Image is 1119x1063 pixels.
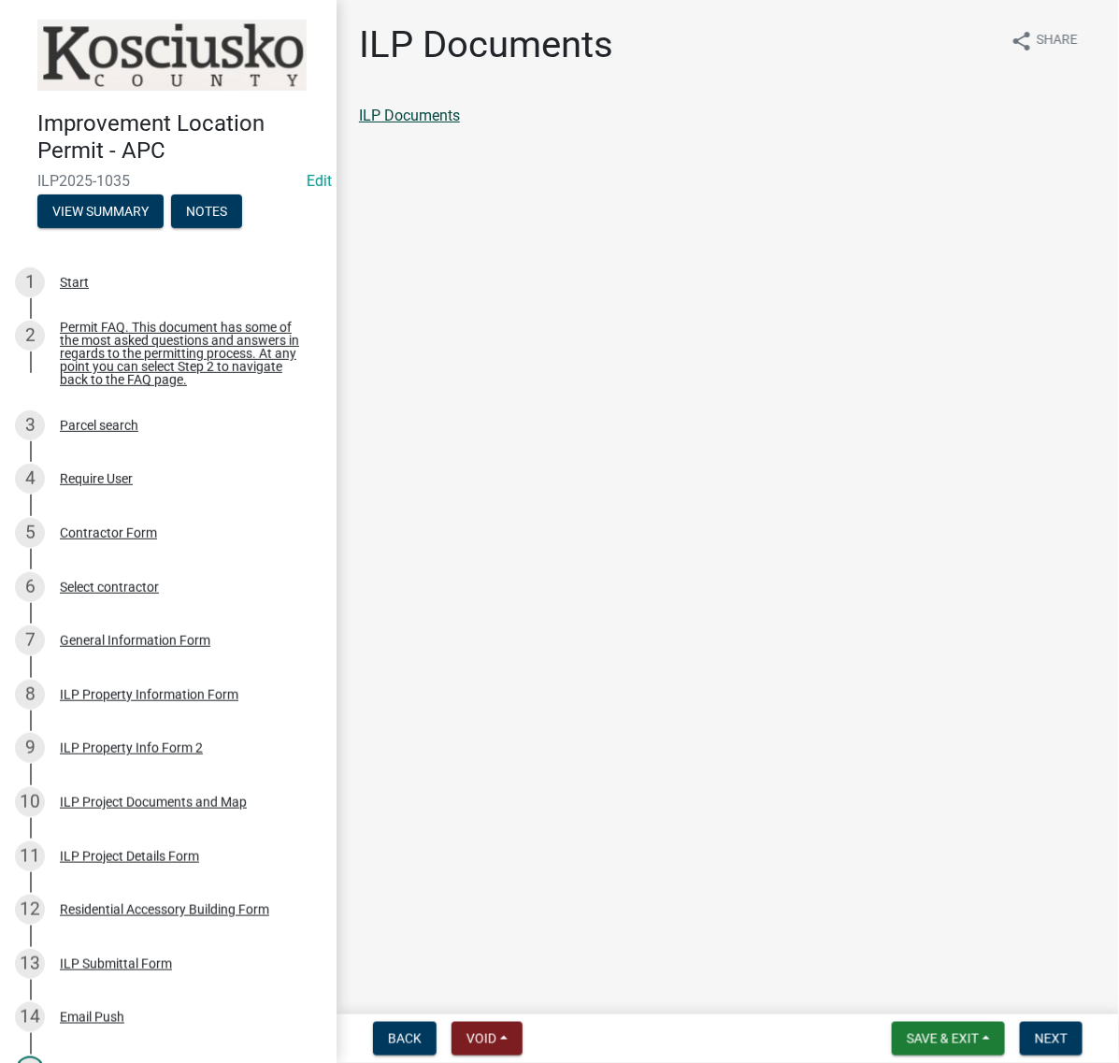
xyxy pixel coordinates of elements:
[359,107,460,124] a: ILP Documents
[60,526,157,539] div: Contractor Form
[60,796,247,809] div: ILP Project Documents and Map
[307,172,332,190] a: Edit
[60,903,269,916] div: Residential Accessory Building Form
[15,410,45,440] div: 3
[15,1002,45,1032] div: 14
[37,205,164,220] wm-modal-confirm: Summary
[15,321,45,351] div: 2
[996,22,1093,59] button: shareShare
[388,1031,422,1046] span: Back
[15,518,45,548] div: 5
[15,841,45,871] div: 11
[37,110,322,165] h4: Improvement Location Permit - APC
[60,688,238,701] div: ILP Property Information Form
[171,205,242,220] wm-modal-confirm: Notes
[1037,30,1078,52] span: Share
[466,1031,496,1046] span: Void
[15,572,45,602] div: 6
[15,895,45,925] div: 12
[1035,1031,1068,1046] span: Next
[892,1022,1005,1056] button: Save & Exit
[60,850,199,863] div: ILP Project Details Form
[307,172,332,190] wm-modal-confirm: Edit Application Number
[15,464,45,494] div: 4
[15,625,45,655] div: 7
[60,581,159,594] div: Select contractor
[60,472,133,485] div: Require User
[452,1022,523,1056] button: Void
[907,1031,979,1046] span: Save & Exit
[15,680,45,710] div: 8
[359,22,613,67] h1: ILP Documents
[37,194,164,228] button: View Summary
[15,733,45,763] div: 9
[15,949,45,979] div: 13
[60,741,203,754] div: ILP Property Info Form 2
[37,172,299,190] span: ILP2025-1035
[60,276,89,289] div: Start
[60,957,172,970] div: ILP Submittal Form
[1011,30,1033,52] i: share
[60,1011,124,1024] div: Email Push
[60,321,307,386] div: Permit FAQ. This document has some of the most asked questions and answers in regards to the perm...
[15,787,45,817] div: 10
[60,419,138,432] div: Parcel search
[37,20,307,91] img: Kosciusko County, Indiana
[373,1022,437,1056] button: Back
[15,267,45,297] div: 1
[1020,1022,1083,1056] button: Next
[60,634,210,647] div: General Information Form
[171,194,242,228] button: Notes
